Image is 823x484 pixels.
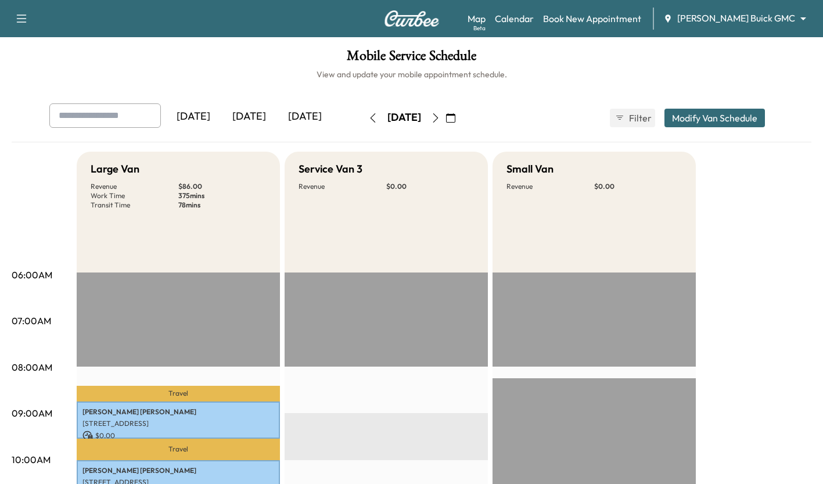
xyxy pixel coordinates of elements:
[178,200,266,210] p: 78 mins
[12,69,811,80] h6: View and update your mobile appointment schedule.
[12,49,811,69] h1: Mobile Service Schedule
[299,161,362,177] h5: Service Van 3
[506,182,594,191] p: Revenue
[221,103,277,130] div: [DATE]
[495,12,534,26] a: Calendar
[386,182,474,191] p: $ 0.00
[387,110,421,125] div: [DATE]
[299,182,386,191] p: Revenue
[12,453,51,467] p: 10:00AM
[77,386,280,401] p: Travel
[12,360,52,374] p: 08:00AM
[12,268,52,282] p: 06:00AM
[82,466,274,475] p: [PERSON_NAME] [PERSON_NAME]
[82,419,274,428] p: [STREET_ADDRESS]
[677,12,795,25] span: [PERSON_NAME] Buick GMC
[91,191,178,200] p: Work Time
[91,182,178,191] p: Revenue
[91,161,139,177] h5: Large Van
[82,407,274,417] p: [PERSON_NAME] [PERSON_NAME]
[277,103,333,130] div: [DATE]
[468,12,486,26] a: MapBeta
[178,182,266,191] p: $ 86.00
[594,182,682,191] p: $ 0.00
[166,103,221,130] div: [DATE]
[473,24,486,33] div: Beta
[82,431,274,441] p: $ 0.00
[664,109,765,127] button: Modify Van Schedule
[178,191,266,200] p: 375 mins
[543,12,641,26] a: Book New Appointment
[506,161,554,177] h5: Small Van
[384,10,440,27] img: Curbee Logo
[91,200,178,210] p: Transit Time
[629,111,650,125] span: Filter
[610,109,655,127] button: Filter
[77,439,280,460] p: Travel
[12,314,51,328] p: 07:00AM
[12,406,52,420] p: 09:00AM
